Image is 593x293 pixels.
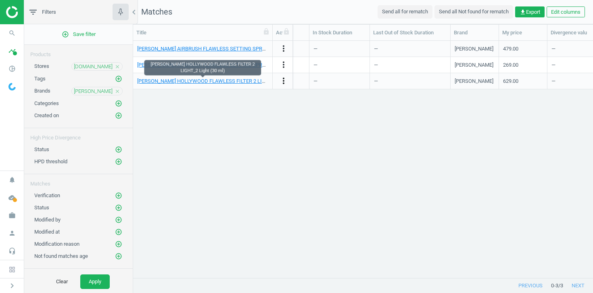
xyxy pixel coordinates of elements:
[115,158,122,165] i: add_circle_outline
[144,60,261,75] div: [PERSON_NAME] HOLLYWOOD FLAWLESS FILTER 2 LIGHT_2 Light (30 ml)
[563,278,593,293] button: next
[62,31,96,38] span: Save filter
[34,100,59,106] span: Categories
[34,76,46,82] span: Tags
[115,100,122,107] i: add_circle_outline
[279,44,288,54] button: more_vert
[115,64,120,70] i: close
[115,112,123,120] button: add_circle_outline
[454,29,495,36] div: Brand
[510,278,551,293] button: previous
[115,240,122,248] i: add_circle_outline
[551,74,591,88] div: —
[503,58,543,72] div: 269.00
[137,62,315,68] a: [PERSON_NAME] AIRBRUSH FLAWLESS SETTING SPRAY 34ML_734683-34ml
[551,282,558,289] span: 0 - 3
[24,26,133,42] button: add_circle_outlineSave filter
[374,42,446,56] div: —
[279,60,288,70] button: more_vert
[7,281,17,291] i: chevron_right
[551,42,591,56] div: —
[4,61,20,76] i: pie_chart_outlined
[313,58,365,72] div: —
[115,228,122,236] i: add_circle_outline
[4,25,20,41] i: search
[115,99,123,108] button: add_circle_outline
[115,192,123,200] button: add_circle_outline
[74,88,113,95] span: [PERSON_NAME]
[34,63,49,69] span: Stores
[137,46,320,52] a: [PERSON_NAME] AIRBRUSH FLAWLESS SETTING SPRAY 100ML_734682-100ml
[115,204,123,212] button: add_circle_outline
[24,174,133,188] div: Matches
[28,7,38,17] i: filter_list
[8,83,16,91] img: wGWNvw8QSZomAAAAABJRU5ErkJggg==
[115,192,122,199] i: add_circle_outline
[115,75,123,83] button: add_circle_outline
[115,112,122,119] i: add_circle_outline
[373,29,447,36] div: Last Out of Stock Duration
[34,192,60,198] span: Verification
[115,240,123,248] button: add_circle_outline
[502,29,544,36] div: My price
[115,145,123,154] button: add_circle_outline
[455,45,493,53] div: [PERSON_NAME]
[4,208,20,223] i: work
[374,74,446,88] div: —
[503,74,543,88] div: 629.00
[24,269,133,282] div: Data
[434,5,513,18] button: Send all Not found for rematch
[137,78,307,84] a: [PERSON_NAME] HOLLYWOOD FLAWLESS FILTER 2 LIGHT_2 Light (30 ml)
[115,228,123,236] button: add_circle_outline
[34,229,60,235] span: Modified at
[34,146,49,152] span: Status
[115,158,123,166] button: add_circle_outline
[24,45,133,58] div: Products
[34,204,49,211] span: Status
[42,8,56,16] span: Filters
[520,8,540,16] span: Export
[80,274,110,289] button: Apply
[313,74,365,88] div: —
[34,217,61,223] span: Modified by
[34,88,50,94] span: Brands
[551,29,592,36] div: Divergence value, %
[313,42,365,56] div: —
[558,282,563,289] span: / 3
[515,6,545,18] button: get_appExport
[313,29,366,36] div: In Stock Duration
[547,6,585,18] button: Edit columns
[4,172,20,188] i: notifications
[4,243,20,259] i: headset_mic
[4,190,20,205] i: cloud_done
[2,280,22,291] button: chevron_right
[62,31,69,38] i: add_circle_outline
[115,253,122,260] i: add_circle_outline
[115,204,122,211] i: add_circle_outline
[503,42,543,56] div: 479.00
[115,216,123,224] button: add_circle_outline
[520,9,526,15] i: get_app
[374,58,446,72] div: —
[34,241,79,247] span: Modification reason
[115,75,122,82] i: add_circle_outline
[74,63,113,70] span: [DOMAIN_NAME]
[115,216,122,223] i: add_circle_outline
[378,5,432,18] button: Send all for rematch
[133,41,593,278] div: grid
[48,274,76,289] button: Clear
[455,78,493,85] div: [PERSON_NAME]
[136,29,269,36] div: Title
[279,60,288,70] i: more_vert
[279,76,288,86] i: more_vert
[141,7,172,17] span: Matches
[129,7,139,17] i: chevron_left
[34,158,67,164] span: HPD threshold
[115,89,120,94] i: close
[34,253,88,259] span: Not found matches age
[115,146,122,153] i: add_circle_outline
[34,112,59,118] span: Created on
[279,44,288,53] i: more_vert
[551,58,591,72] div: —
[4,43,20,59] i: timeline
